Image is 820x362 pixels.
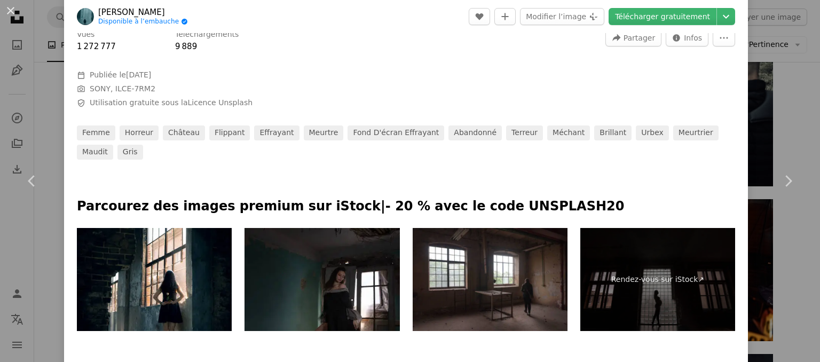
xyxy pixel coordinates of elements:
[448,125,502,140] a: abandonné
[90,70,151,79] span: Publiée le
[469,8,490,25] button: J’aime
[120,125,159,140] a: horreur
[90,98,253,108] span: Utilisation gratuite sous la
[126,70,151,79] time: 5 août 2021 à 18:06:47 UTC+2
[348,125,444,140] a: fond d'écran effrayant
[506,125,543,140] a: terreur
[494,8,516,25] button: Ajouter à la collection
[98,18,188,26] a: Disponible à l’embauche
[77,29,94,40] h3: Vues
[77,198,735,215] p: Parcourez des images premium sur iStock | - 20 % avec le code UNSPLASH20
[520,8,604,25] button: Modifier l’image
[90,84,155,95] button: SONY, ILCE-7RM2
[673,125,719,140] a: meurtrier
[594,125,632,140] a: brillant
[163,125,205,140] a: château
[684,30,702,46] span: Infos
[77,42,116,51] span: 1 272 777
[77,8,94,25] img: Accéder au profil de Florian Olivo
[77,125,115,140] a: femme
[209,125,250,140] a: flippant
[175,42,197,51] span: 9 889
[98,7,188,18] a: [PERSON_NAME]
[413,228,567,332] img: Usine d’alcool abandonnée à Varsovie
[713,29,735,46] button: Plus d’actions
[605,29,661,46] button: Partager cette image
[77,145,113,160] a: maudit
[188,98,253,107] a: Licence Unsplash
[756,130,820,232] a: Suivant
[547,125,590,140] a: méchant
[254,125,299,140] a: effrayant
[304,125,344,140] a: meurtre
[609,8,716,25] a: Télécharger gratuitement
[245,228,399,332] img: La robe noire
[624,30,655,46] span: Partager
[717,8,735,25] button: Choisissez la taille de téléchargement
[175,29,239,40] h3: Téléchargements
[666,29,708,46] button: Statistiques de cette image
[77,228,232,332] img: Femme regardant par la vieille fenêtre dans une ruine
[117,145,143,160] a: gris
[580,228,735,332] a: Rendez-vous sur iStock↗
[636,125,669,140] a: Urbex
